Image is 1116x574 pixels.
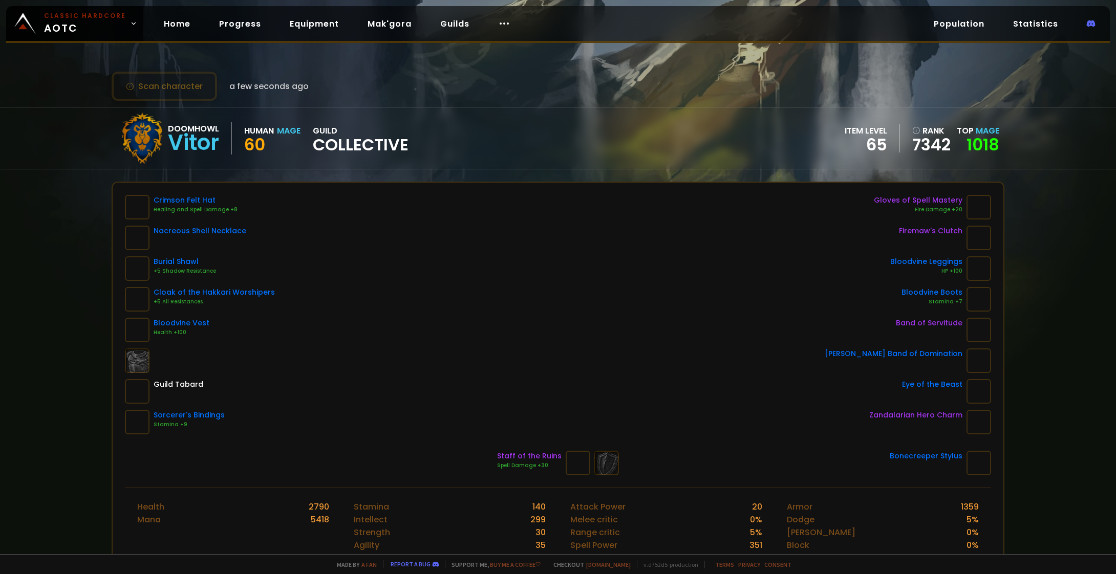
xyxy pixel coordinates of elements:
div: Burial Shawl [154,256,216,267]
div: Block [787,539,809,551]
a: Consent [764,561,791,568]
span: AOTC [44,11,126,36]
a: Guilds [432,13,478,34]
div: Firemaw's Clutch [899,226,962,236]
img: item-19682 [125,318,149,342]
div: Cloak of the Hakkari Worshipers [154,287,275,298]
div: Fire Damage +20 [874,206,962,214]
a: a fan [361,561,377,568]
a: 1018 [967,133,999,156]
span: Collective [313,137,409,152]
div: 162 [533,551,546,564]
div: Healing and Spell Damage +8 [154,206,238,214]
div: 2790 [309,500,329,513]
span: Mage [976,125,999,137]
img: item-19684 [967,287,991,312]
a: Population [926,13,993,34]
a: Progress [211,13,269,34]
div: 0 % [967,526,979,539]
small: Classic Hardcore [44,11,126,20]
div: Bonecreeper Stylus [890,451,962,461]
div: 13 % [747,551,762,564]
span: Checkout [547,561,631,568]
img: item-13968 [967,379,991,404]
div: Mana [137,513,161,526]
div: Crimson Felt Hat [154,195,238,206]
a: Classic HardcoreAOTC [6,6,143,41]
div: Attack Power [570,500,626,513]
div: Range critic [570,526,620,539]
div: 0 % [967,539,979,551]
div: Strength [354,526,390,539]
div: Band of Servitude [896,318,962,328]
div: Bloodvine Leggings [890,256,962,267]
button: Scan character [112,72,217,101]
div: 35 [535,539,546,551]
a: 7342 [912,137,951,152]
a: Equipment [282,13,347,34]
div: +5 All Resistances [154,298,275,306]
div: Top [957,124,999,137]
div: Spell Power [570,539,617,551]
div: Mage [277,124,301,137]
div: Vitor [168,135,219,150]
img: item-22403 [125,226,149,250]
div: Agility [354,539,379,551]
div: HP +100 [890,267,962,275]
div: Spell Damage +30 [497,461,562,470]
span: 60 [244,133,265,156]
img: item-18681 [125,256,149,281]
img: item-19400 [967,226,991,250]
div: Health [137,500,164,513]
div: Spell critic [570,551,613,564]
div: [PERSON_NAME] Band of Domination [825,348,962,359]
div: [PERSON_NAME] [787,526,855,539]
img: item-22433 [967,348,991,373]
div: 5 % [750,526,762,539]
div: Stamina +9 [154,421,225,429]
a: Home [156,13,199,34]
div: Zandalarian Hero Charm [869,410,962,421]
div: Sorcerer's Bindings [154,410,225,421]
div: 140 [532,500,546,513]
div: 20 [752,500,762,513]
div: Nacreous Shell Necklace [154,226,246,236]
div: Staff of the Ruins [497,451,562,461]
div: 65 [845,137,887,152]
a: Terms [715,561,734,568]
div: Stamina +7 [902,298,962,306]
div: Stamina [354,500,389,513]
img: item-19950 [967,410,991,434]
span: Support me, [445,561,541,568]
div: Guild Tabard [154,379,203,390]
div: Health +100 [154,328,209,337]
div: item level [845,124,887,137]
img: item-18727 [125,195,149,219]
img: item-21452 [566,451,590,475]
img: item-22063 [125,410,149,434]
div: Bloodvine Boots [902,287,962,298]
span: Made by [331,561,377,568]
span: v. d752d5 - production [637,561,698,568]
img: item-14146 [967,195,991,219]
div: rank [912,124,951,137]
img: item-22711 [125,287,149,312]
div: +5 Shadow Resistance [154,267,216,275]
a: Privacy [738,561,760,568]
div: Intellect [354,513,388,526]
div: 1359 [961,500,979,513]
a: Buy me a coffee [490,561,541,568]
div: Dodge [787,513,814,526]
img: item-5976 [125,379,149,404]
div: Doomhowl [168,122,219,135]
div: 5418 [311,513,329,526]
a: [DOMAIN_NAME] [586,561,631,568]
div: 299 [530,513,546,526]
img: item-19683 [967,256,991,281]
div: Armor [787,500,812,513]
img: item-22721 [967,318,991,342]
a: Mak'gora [359,13,420,34]
div: guild [313,124,409,152]
div: Human [244,124,274,137]
span: a few seconds ago [229,80,309,93]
